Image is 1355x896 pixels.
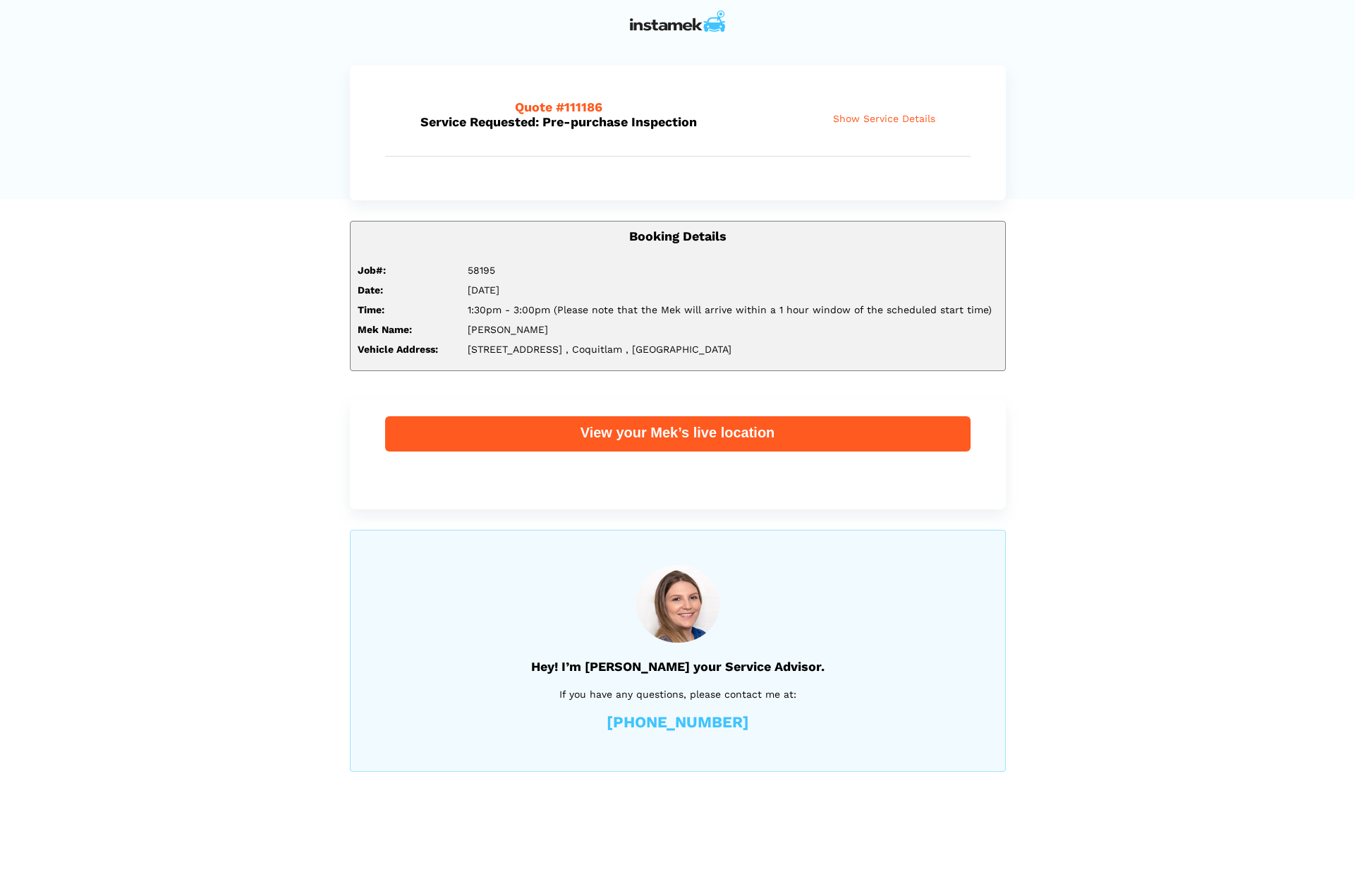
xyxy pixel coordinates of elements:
[468,344,562,355] span: [STREET_ADDRESS]
[358,324,412,335] strong: Mek Name:
[515,99,602,114] span: Quote #111186
[833,113,935,125] span: Show Service Details
[457,303,1009,316] div: 1:30pm - 3:00pm (Please note that the Mek will arrive within a 1 hour window of the scheduled sta...
[358,344,438,355] strong: Vehicle Address:
[358,284,383,296] strong: Date:
[358,304,384,315] strong: Time:
[386,659,970,674] h5: Hey! I’m [PERSON_NAME] your Service Advisor.
[358,265,386,276] strong: Job#:
[457,264,1009,277] div: 58195
[358,229,998,243] h5: Booking Details
[457,284,1009,296] div: [DATE]
[607,715,749,730] a: [PHONE_NUMBER]
[457,323,1009,336] div: [PERSON_NAME]
[420,99,732,129] h5: Service Requested: Pre-purchase Inspection
[385,423,971,442] div: View your Mek’s live location
[566,344,622,355] span: , Coquitlam
[626,344,731,355] span: , [GEOGRAPHIC_DATA]
[386,686,970,702] p: If you have any questions, please contact me at:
